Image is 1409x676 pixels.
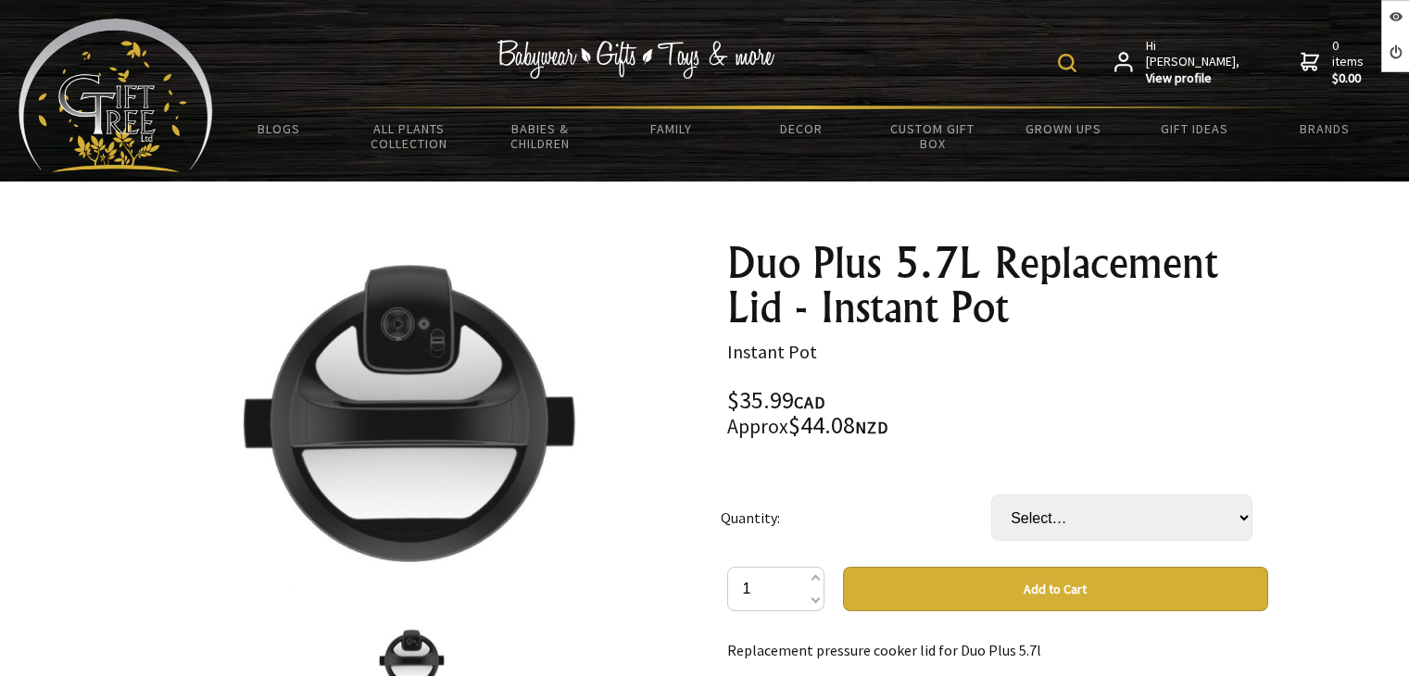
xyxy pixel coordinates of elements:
a: Babies & Children [474,109,605,163]
td: Quantity: [721,469,991,567]
span: CAD [794,392,825,413]
a: Brands [1260,109,1390,148]
h1: Duo Plus 5.7L Replacement Lid - Instant Pot [727,241,1268,330]
a: All Plants Collection [344,109,474,163]
a: Family [606,109,736,148]
small: Approx [727,414,788,439]
p: Replacement pressure cooker lid for Duo Plus 5.7l [727,639,1268,661]
button: Add to Cart [843,567,1268,611]
a: Grown Ups [998,109,1128,148]
img: Babyware - Gifts - Toys and more... [19,19,213,172]
span: NZD [855,417,888,438]
img: Duo Plus 5.7L Replacement Lid - Instant Pot [232,241,592,601]
span: Hi [PERSON_NAME], [1146,38,1241,87]
a: Hi [PERSON_NAME],View profile [1114,38,1241,87]
strong: View profile [1146,70,1241,87]
a: 0 items$0.00 [1301,38,1367,87]
p: Instant Pot [727,341,1268,363]
img: product search [1058,54,1076,72]
a: Custom Gift Box [867,109,998,163]
a: Decor [736,109,867,148]
a: Gift Ideas [1129,109,1260,148]
img: Babywear - Gifts - Toys & more [497,40,774,79]
span: 0 items [1332,37,1367,87]
strong: $0.00 [1332,70,1367,87]
a: BLOGS [213,109,344,148]
div: $35.99 $44.08 [727,389,1268,439]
